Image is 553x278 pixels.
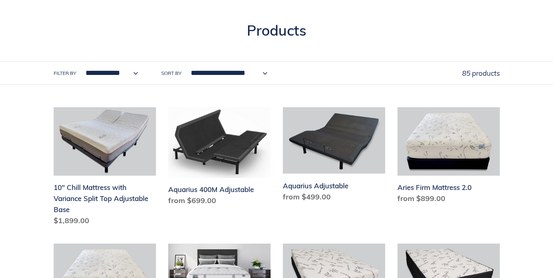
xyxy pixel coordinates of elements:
[54,70,76,77] label: Filter by
[168,107,271,209] a: Aquarius 400M Adjustable
[247,21,306,39] span: Products
[161,70,181,77] label: Sort by
[462,69,500,77] span: 85 products
[397,107,500,207] a: Aries Firm Mattress 2.0
[54,107,156,229] a: 10" Chill Mattress with Variance Split Top Adjustable Base
[283,107,385,205] a: Aquarius Adjustable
